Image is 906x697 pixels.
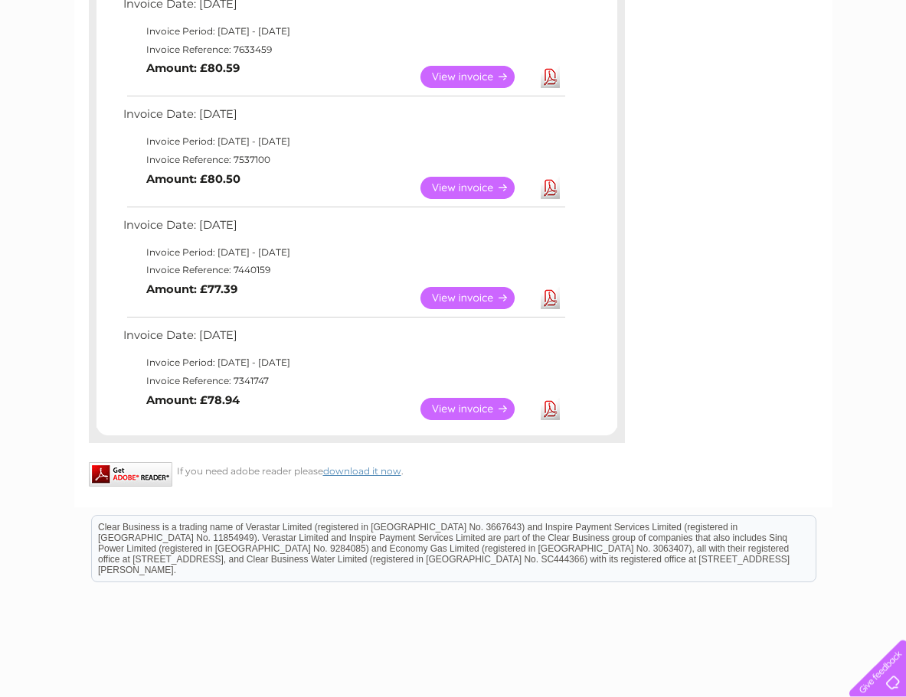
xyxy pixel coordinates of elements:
td: Invoice Period: [DATE] - [DATE] [119,353,567,372]
b: Amount: £78.94 [146,393,240,407]
td: Invoice Date: [DATE] [119,325,567,353]
a: Download [541,66,560,88]
a: download it now [323,465,401,477]
td: Invoice Reference: 7633459 [119,41,567,59]
a: 0333 014 3131 [617,8,723,27]
a: Water [636,65,666,77]
div: If you need adobe reader please . [89,462,625,477]
td: Invoice Period: [DATE] - [DATE] [119,132,567,151]
a: Energy [675,65,708,77]
td: Invoice Reference: 7341747 [119,372,567,390]
a: Download [541,398,560,420]
a: Download [541,177,560,199]
div: Clear Business is a trading name of Verastar Limited (registered in [GEOGRAPHIC_DATA] No. 3667643... [92,8,816,74]
a: Log out [855,65,891,77]
td: Invoice Period: [DATE] - [DATE] [119,243,567,262]
a: View [420,66,533,88]
b: Amount: £80.50 [146,172,240,186]
a: Download [541,287,560,309]
a: View [420,177,533,199]
a: View [420,287,533,309]
a: Blog [773,65,795,77]
a: Contact [804,65,842,77]
b: Amount: £77.39 [146,282,237,296]
td: Invoice Reference: 7440159 [119,261,567,279]
a: Telecoms [718,65,764,77]
img: logo.png [31,40,110,86]
td: Invoice Period: [DATE] - [DATE] [119,22,567,41]
td: Invoice Date: [DATE] [119,104,567,132]
a: View [420,398,533,420]
td: Invoice Date: [DATE] [119,215,567,243]
td: Invoice Reference: 7537100 [119,151,567,169]
b: Amount: £80.59 [146,61,240,75]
